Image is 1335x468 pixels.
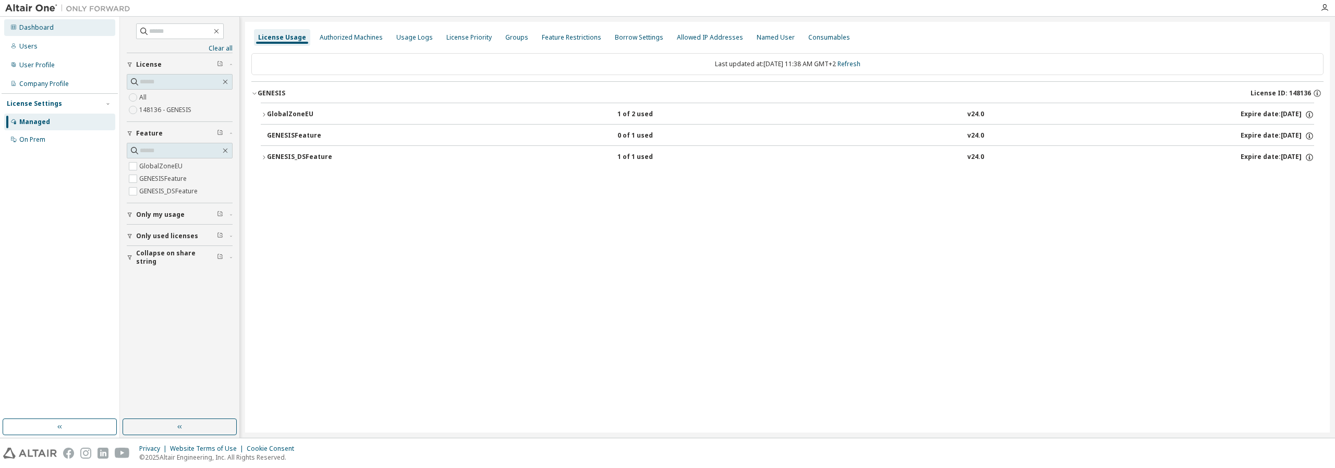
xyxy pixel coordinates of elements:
[139,185,200,198] label: GENESIS_DSFeature
[615,33,663,42] div: Borrow Settings
[19,23,54,32] div: Dashboard
[127,44,233,53] a: Clear all
[838,59,860,68] a: Refresh
[19,42,38,51] div: Users
[677,33,743,42] div: Allowed IP Addresses
[127,225,233,248] button: Only used licenses
[139,173,189,185] label: GENESISFeature
[251,82,1324,105] button: GENESISLicense ID: 148136
[967,110,984,119] div: v24.0
[217,232,223,240] span: Clear filter
[139,445,170,453] div: Privacy
[247,445,300,453] div: Cookie Consent
[967,131,984,141] div: v24.0
[267,110,361,119] div: GlobalZoneEU
[3,448,57,459] img: altair_logo.svg
[396,33,433,42] div: Usage Logs
[1251,89,1311,97] span: License ID: 148136
[136,60,162,69] span: License
[217,253,223,262] span: Clear filter
[127,203,233,226] button: Only my usage
[1241,153,1314,162] div: Expire date: [DATE]
[217,129,223,138] span: Clear filter
[258,89,285,97] div: GENESIS
[139,104,193,116] label: 148136 - GENESIS
[217,211,223,219] span: Clear filter
[139,453,300,462] p: © 2025 Altair Engineering, Inc. All Rights Reserved.
[617,131,711,141] div: 0 of 1 used
[757,33,795,42] div: Named User
[1241,110,1314,119] div: Expire date: [DATE]
[139,91,149,104] label: All
[217,60,223,69] span: Clear filter
[136,249,217,266] span: Collapse on share string
[808,33,850,42] div: Consumables
[19,136,45,144] div: On Prem
[136,129,163,138] span: Feature
[80,448,91,459] img: instagram.svg
[261,146,1314,169] button: GENESIS_DSFeature1 of 1 usedv24.0Expire date:[DATE]
[267,153,361,162] div: GENESIS_DSFeature
[19,118,50,126] div: Managed
[136,232,198,240] span: Only used licenses
[136,211,185,219] span: Only my usage
[98,448,108,459] img: linkedin.svg
[258,33,306,42] div: License Usage
[19,61,55,69] div: User Profile
[542,33,601,42] div: Feature Restrictions
[251,53,1324,75] div: Last updated at: [DATE] 11:38 AM GMT+2
[170,445,247,453] div: Website Terms of Use
[505,33,528,42] div: Groups
[115,448,130,459] img: youtube.svg
[127,246,233,269] button: Collapse on share string
[617,110,711,119] div: 1 of 2 used
[967,153,984,162] div: v24.0
[267,131,361,141] div: GENESISFeature
[320,33,383,42] div: Authorized Machines
[5,3,136,14] img: Altair One
[127,53,233,76] button: License
[127,122,233,145] button: Feature
[139,160,185,173] label: GlobalZoneEU
[446,33,492,42] div: License Priority
[1241,131,1314,141] div: Expire date: [DATE]
[19,80,69,88] div: Company Profile
[617,153,711,162] div: 1 of 1 used
[261,103,1314,126] button: GlobalZoneEU1 of 2 usedv24.0Expire date:[DATE]
[63,448,74,459] img: facebook.svg
[267,125,1314,147] button: GENESISFeature0 of 1 usedv24.0Expire date:[DATE]
[7,100,62,108] div: License Settings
